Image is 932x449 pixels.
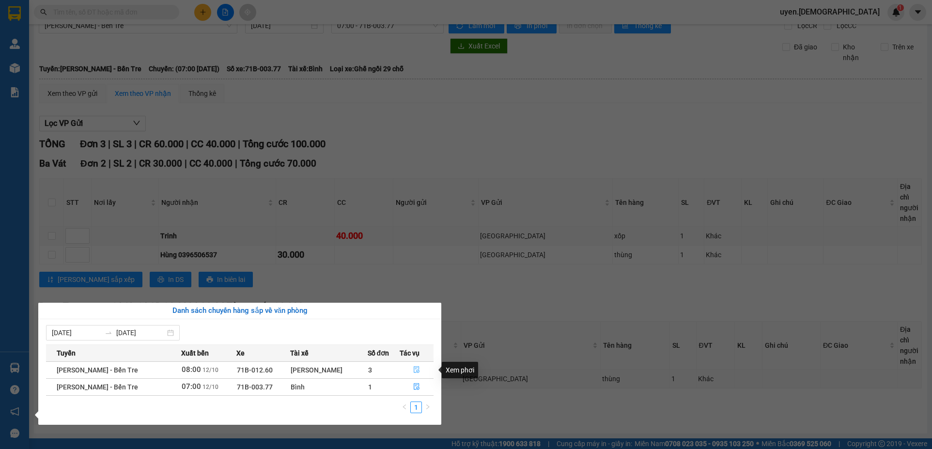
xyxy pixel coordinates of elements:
[105,329,112,337] span: to
[400,362,433,378] button: file-done
[182,382,201,391] span: 07:00
[422,402,434,413] li: Next Page
[236,348,245,358] span: Xe
[181,348,209,358] span: Xuất bến
[290,348,309,358] span: Tài xế
[291,382,367,392] div: Bình
[413,383,420,391] span: file-done
[202,384,218,390] span: 12/10
[402,404,407,410] span: left
[116,327,165,338] input: Đến ngày
[368,383,372,391] span: 1
[422,402,434,413] button: right
[202,367,218,373] span: 12/10
[57,383,138,391] span: [PERSON_NAME] - Bến Tre
[57,348,76,358] span: Tuyến
[425,404,431,410] span: right
[291,365,367,375] div: [PERSON_NAME]
[368,348,389,358] span: Số đơn
[400,348,419,358] span: Tác vụ
[237,383,273,391] span: 71B-003.77
[105,329,112,337] span: swap-right
[46,305,434,317] div: Danh sách chuyến hàng sắp về văn phòng
[410,402,422,413] li: 1
[57,366,138,374] span: [PERSON_NAME] - Bến Tre
[182,365,201,374] span: 08:00
[52,327,101,338] input: Từ ngày
[413,366,420,374] span: file-done
[411,402,421,413] a: 1
[400,379,433,395] button: file-done
[368,366,372,374] span: 3
[237,366,273,374] span: 71B-012.60
[399,402,410,413] button: left
[442,362,478,378] div: Xem phơi
[399,402,410,413] li: Previous Page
